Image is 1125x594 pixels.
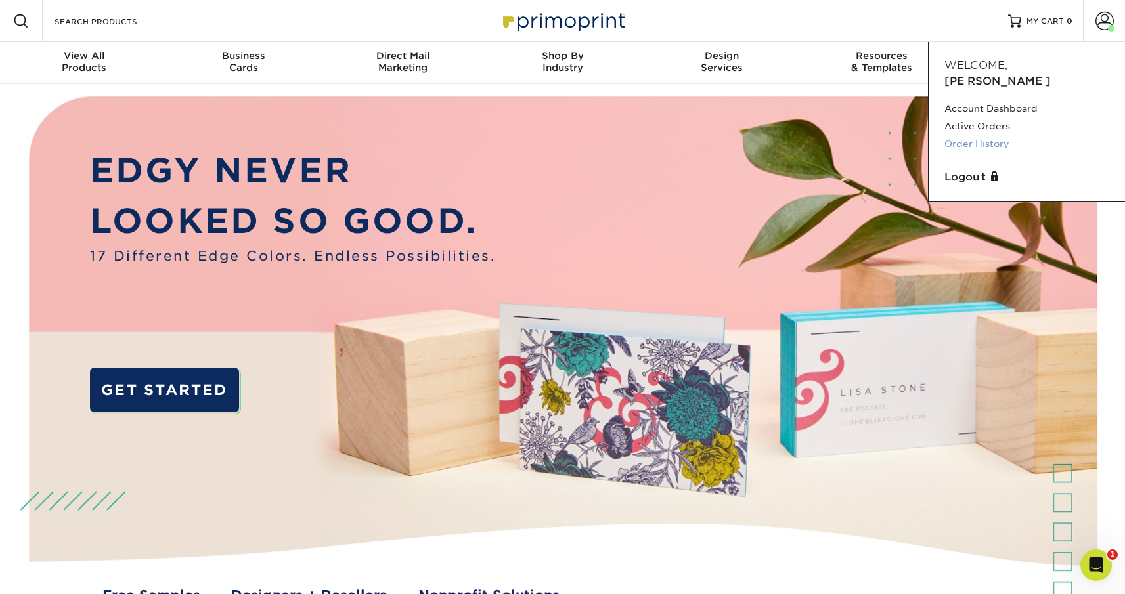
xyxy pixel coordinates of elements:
div: & Templates [802,50,961,74]
div: Industry [483,50,642,74]
img: Primoprint [497,7,629,35]
a: Active Orders [944,117,1109,135]
p: LOOKED SO GOOD. [90,196,496,246]
iframe: Intercom live chat [1080,549,1112,581]
span: 1 [1107,549,1118,560]
a: Order History [944,135,1109,153]
a: Account Dashboard [944,100,1109,117]
a: GET STARTED [90,368,239,412]
div: Products [5,50,164,74]
span: Resources [802,50,961,62]
a: Shop ByIndustry [483,42,642,84]
span: View All [5,50,164,62]
a: Logout [944,169,1109,185]
div: Cards [164,50,323,74]
span: Design [642,50,802,62]
span: Direct Mail [323,50,483,62]
span: 0 [1067,16,1072,26]
span: MY CART [1026,16,1064,27]
input: SEARCH PRODUCTS..... [53,13,181,29]
span: 17 Different Edge Colors. Endless Possibilities. [90,246,496,266]
div: Services [642,50,802,74]
div: Marketing [323,50,483,74]
a: BusinessCards [164,42,323,84]
span: Shop By [483,50,642,62]
a: Resources& Templates [802,42,961,84]
iframe: Google Customer Reviews [3,554,112,589]
span: [PERSON_NAME] [944,75,1051,87]
a: DesignServices [642,42,802,84]
a: View AllProducts [5,42,164,84]
span: Business [164,50,323,62]
p: EDGY NEVER [90,145,496,196]
a: Direct MailMarketing [323,42,483,84]
span: Welcome, [944,59,1007,72]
